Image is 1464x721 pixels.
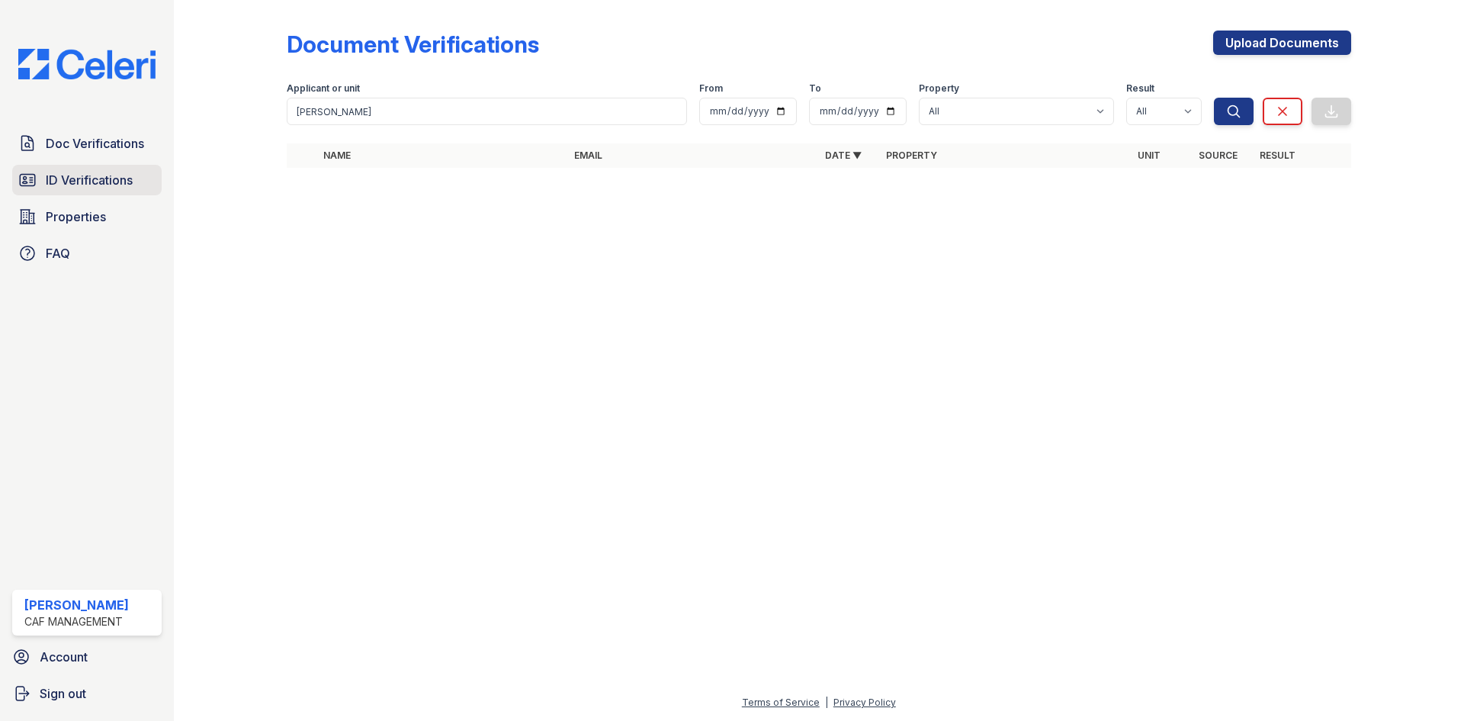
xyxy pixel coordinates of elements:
[6,49,168,79] img: CE_Logo_Blue-a8612792a0a2168367f1c8372b55b34899dd931a85d93a1a3d3e32e68fde9ad4.png
[742,697,820,708] a: Terms of Service
[287,82,360,95] label: Applicant or unit
[40,684,86,703] span: Sign out
[1138,150,1161,161] a: Unit
[833,697,896,708] a: Privacy Policy
[46,208,106,226] span: Properties
[1213,31,1351,55] a: Upload Documents
[24,614,129,629] div: CAF Management
[919,82,959,95] label: Property
[574,150,602,161] a: Email
[12,238,162,269] a: FAQ
[1199,150,1238,161] a: Source
[46,134,144,153] span: Doc Verifications
[1260,150,1295,161] a: Result
[1126,82,1154,95] label: Result
[809,82,821,95] label: To
[46,171,133,189] span: ID Verifications
[12,165,162,195] a: ID Verifications
[6,642,168,672] a: Account
[46,244,70,262] span: FAQ
[40,648,88,666] span: Account
[699,82,723,95] label: From
[886,150,937,161] a: Property
[825,150,862,161] a: Date ▼
[825,697,828,708] div: |
[12,201,162,232] a: Properties
[24,596,129,614] div: [PERSON_NAME]
[12,128,162,159] a: Doc Verifications
[287,31,539,58] div: Document Verifications
[6,678,168,709] a: Sign out
[323,150,351,161] a: Name
[287,98,687,125] input: Search by name, email, or unit number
